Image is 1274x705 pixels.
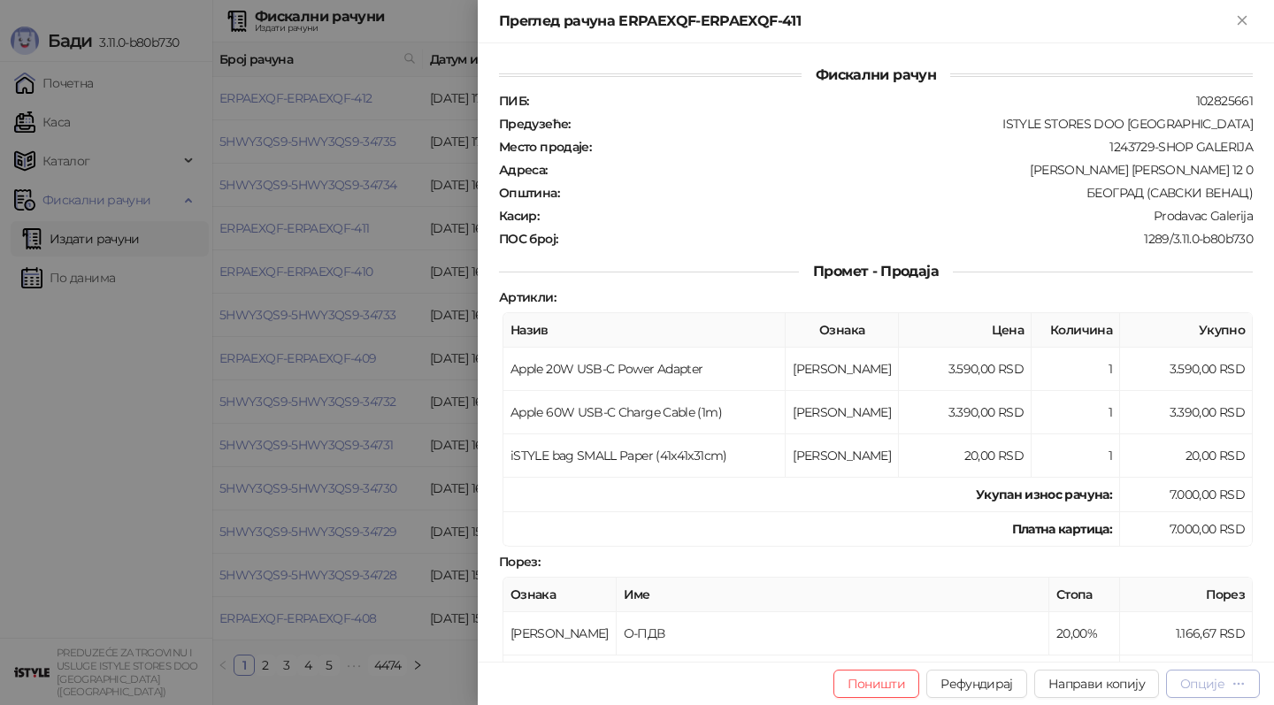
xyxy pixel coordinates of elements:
[499,162,548,178] strong: Адреса :
[926,670,1027,698] button: Рефундирај
[1180,676,1224,692] div: Опције
[559,231,1255,247] div: 1289/3.11.0-b80b730
[786,391,899,434] td: [PERSON_NAME]
[503,313,786,348] th: Назив
[503,348,786,391] td: Apple 20W USB-C Power Adapter
[899,434,1032,478] td: 20,00 RSD
[786,348,899,391] td: [PERSON_NAME]
[1012,521,1112,537] strong: Платна картица :
[499,289,556,305] strong: Артикли :
[617,612,1049,655] td: О-ПДВ
[899,348,1032,391] td: 3.590,00 RSD
[499,208,539,224] strong: Касир :
[1032,348,1120,391] td: 1
[1048,676,1145,692] span: Направи копију
[786,434,899,478] td: [PERSON_NAME]
[899,391,1032,434] td: 3.390,00 RSD
[499,231,557,247] strong: ПОС број :
[1049,612,1120,655] td: 20,00%
[786,313,899,348] th: Ознака
[1120,434,1253,478] td: 20,00 RSD
[833,670,920,698] button: Поништи
[1120,655,1253,690] td: 1.166,67 RSD
[799,263,953,280] span: Промет - Продаја
[1120,478,1253,512] td: 7.000,00 RSD
[549,162,1255,178] div: [PERSON_NAME] [PERSON_NAME] 12 0
[530,93,1255,109] div: 102825661
[1166,670,1260,698] button: Опције
[802,66,950,83] span: Фискални рачун
[1120,578,1253,612] th: Порез
[976,487,1112,502] strong: Укупан износ рачуна :
[1049,578,1120,612] th: Стопа
[503,612,617,655] td: [PERSON_NAME]
[503,391,786,434] td: Apple 60W USB-C Charge Cable (1m)
[541,208,1255,224] div: Prodavac Galerija
[899,313,1032,348] th: Цена
[572,116,1255,132] div: ISTYLE STORES DOO [GEOGRAPHIC_DATA]
[503,434,786,478] td: iSTYLE bag SMALL Paper (41x41x31cm)
[593,139,1255,155] div: 1243729-SHOP GALERIJA
[499,139,591,155] strong: Место продаје :
[1232,11,1253,32] button: Close
[499,554,540,570] strong: Порез :
[503,578,617,612] th: Ознака
[1120,391,1253,434] td: 3.390,00 RSD
[561,185,1255,201] div: БЕОГРАД (САВСКИ ВЕНАЦ)
[1032,313,1120,348] th: Количина
[1120,313,1253,348] th: Укупно
[1120,512,1253,547] td: 7.000,00 RSD
[1032,391,1120,434] td: 1
[1120,348,1253,391] td: 3.590,00 RSD
[1120,612,1253,655] td: 1.166,67 RSD
[499,93,528,109] strong: ПИБ :
[499,185,559,201] strong: Општина :
[1032,434,1120,478] td: 1
[499,116,571,132] strong: Предузеће :
[617,578,1049,612] th: Име
[1034,670,1159,698] button: Направи копију
[499,11,1232,32] div: Преглед рачуна ERPAEXQF-ERPAEXQF-411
